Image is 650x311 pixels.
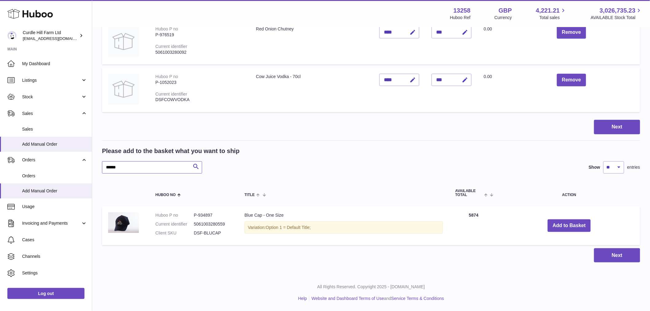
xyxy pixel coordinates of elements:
[311,296,384,301] a: Website and Dashboard Terms of Use
[455,189,483,197] span: AVAILABLE Total
[600,6,636,15] span: 3,026,735.23
[391,296,444,301] a: Service Terms & Conditions
[22,254,87,259] span: Channels
[22,126,87,132] span: Sales
[108,74,139,104] img: Cow Juice Vodka - 70cl
[155,230,194,236] dt: Client SKU
[22,237,87,243] span: Cases
[245,221,443,234] div: Variation:
[309,296,444,302] li: and
[266,225,311,230] span: Option 1 = Default Title;
[155,193,176,197] span: Huboo no
[594,120,640,134] button: Next
[557,26,586,39] button: Remove
[155,92,187,96] div: Current identifier
[102,147,240,155] h2: Please add to the basket what you want to ship
[484,26,492,31] span: 0.00
[23,36,90,41] span: [EMAIL_ADDRESS][DOMAIN_NAME]
[155,32,244,38] div: P-976519
[22,141,87,147] span: Add Manual Order
[155,80,244,85] div: P-1052023
[250,68,373,112] td: Cow Juice Vodka - 70cl
[539,15,567,21] span: Total sales
[155,44,187,49] div: Current identifier
[7,31,17,40] img: internalAdmin-13258@internal.huboo.com
[22,157,81,163] span: Orders
[108,26,139,57] img: Red Onion Chutney
[22,220,81,226] span: Invoicing and Payments
[22,61,87,67] span: My Dashboard
[22,270,87,276] span: Settings
[155,26,178,31] div: Huboo P no
[594,248,640,263] button: Next
[97,284,645,290] p: All Rights Reserved. Copyright 2025 - [DOMAIN_NAME]
[194,221,232,227] dd: 5061003280559
[22,77,81,83] span: Listings
[245,193,255,197] span: Title
[250,20,373,65] td: Red Onion Chutney
[591,6,643,21] a: 3,026,735.23 AVAILABLE Stock Total
[495,15,512,21] div: Currency
[22,188,87,194] span: Add Manual Order
[155,74,178,79] div: Huboo P no
[449,206,498,245] td: 5874
[22,94,81,100] span: Stock
[557,74,586,86] button: Remove
[22,111,81,116] span: Sales
[238,206,449,245] td: Blue Cap - One Size
[23,30,78,41] div: Curdle Hill Farm Ltd
[155,212,194,218] dt: Huboo P no
[155,97,244,103] div: DSFCOWVODKA
[499,6,512,15] strong: GBP
[536,6,560,15] span: 4,221.21
[155,221,194,227] dt: Current identifier
[453,6,471,15] strong: 13258
[22,173,87,179] span: Orders
[591,15,643,21] span: AVAILABLE Stock Total
[194,212,232,218] dd: P-934897
[22,204,87,210] span: Usage
[450,15,471,21] div: Huboo Ref
[498,183,640,203] th: Action
[108,212,139,233] img: Blue Cap - One Size
[194,230,232,236] dd: DSF-BLUCAP
[155,49,244,55] div: 5061003280092
[536,6,567,21] a: 4,221.21 Total sales
[7,288,84,299] a: Log out
[627,164,640,170] span: entries
[589,164,600,170] label: Show
[484,74,492,79] span: 0.00
[298,296,307,301] a: Help
[548,219,591,232] button: Add to Basket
